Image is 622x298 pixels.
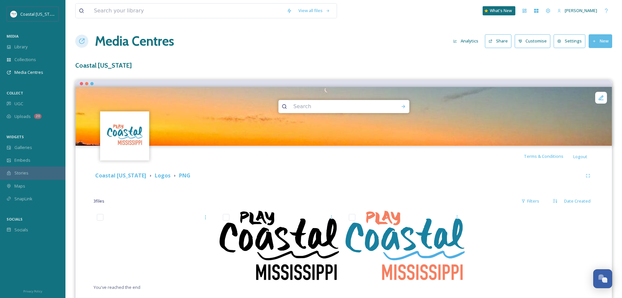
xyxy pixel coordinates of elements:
[573,154,587,159] span: Logout
[14,196,32,202] span: SnapLink
[94,198,104,204] span: 3 file s
[565,8,597,13] span: [PERSON_NAME]
[10,11,17,17] img: download%20%281%29.jpeg
[179,172,190,179] strong: PNG
[14,157,30,163] span: Embeds
[7,217,23,222] span: SOCIALS
[20,11,58,17] span: Coastal [US_STATE]
[554,34,589,48] a: Settings
[561,195,594,207] div: Date Created
[485,34,511,48] button: Share
[554,4,600,17] a: [PERSON_NAME]
[94,284,140,290] span: You've reached the end
[34,114,42,119] div: 20
[14,57,36,63] span: Collections
[524,153,563,159] span: Terms & Conditions
[220,211,339,280] img: COA_PlayCoastalMS_BlackLogo.png
[14,101,23,107] span: UGC
[95,172,146,179] strong: Coastal [US_STATE]
[554,34,585,48] button: Settings
[7,91,23,95] span: COLLECT
[515,34,551,48] button: Customise
[7,134,24,139] span: WIDGETS
[95,31,174,51] a: Media Centres
[295,4,333,17] a: View all files
[450,35,482,47] button: Analytics
[346,211,465,280] img: COA_PlayCoastalMS_FullColorLogo (1).png
[593,269,612,288] button: Open Chat
[75,61,612,70] h3: Coastal [US_STATE]
[290,99,380,114] input: Search
[14,113,31,120] span: Uploads
[518,195,542,207] div: Filters
[101,112,149,159] img: download%20%281%29.jpeg
[14,69,43,75] span: Media Centres
[94,211,213,280] img: COA_PlayCoastalMS_WhiteLogo.png
[155,172,170,179] strong: Logos
[14,227,28,233] span: Socials
[589,34,612,48] button: New
[14,183,25,189] span: Maps
[450,35,485,47] a: Analytics
[7,34,19,39] span: MEDIA
[76,87,612,146] img: jessi_paiger_08042025_18251323381159181.jpg
[14,44,27,50] span: Library
[23,287,42,295] a: Privacy Policy
[515,34,554,48] a: Customise
[14,144,32,151] span: Galleries
[14,170,28,176] span: Stories
[23,289,42,293] span: Privacy Policy
[483,6,515,15] a: What's New
[91,4,283,18] input: Search your library
[524,152,573,160] a: Terms & Conditions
